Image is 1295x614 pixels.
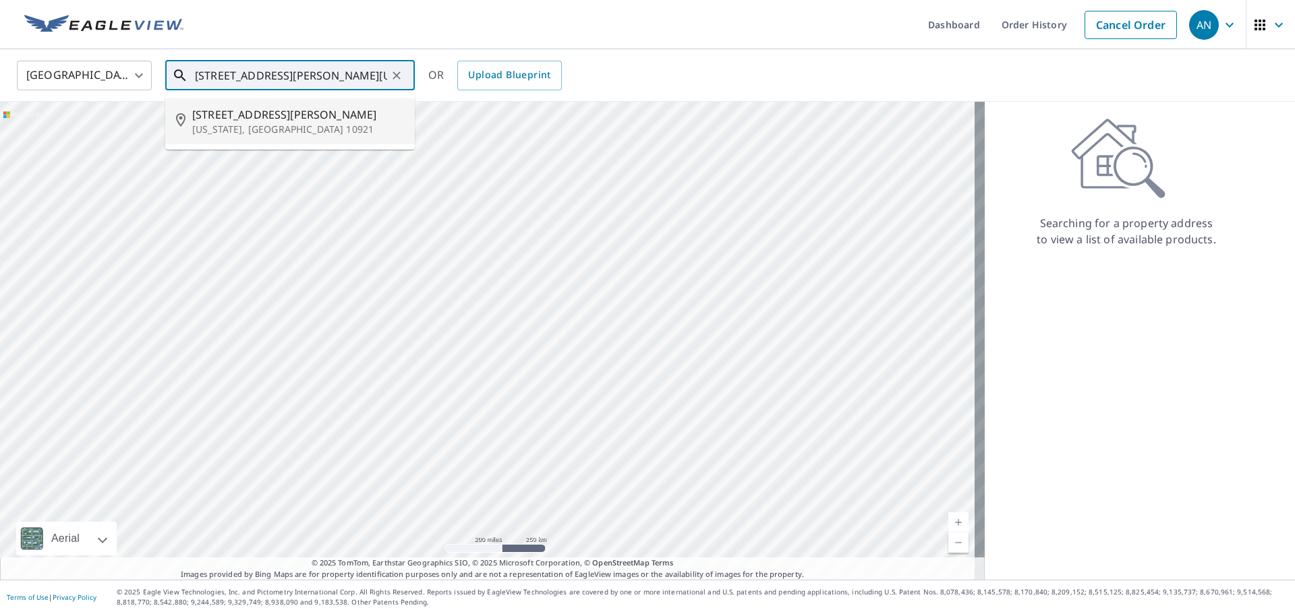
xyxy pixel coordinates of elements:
div: Aerial [47,522,84,555]
a: Privacy Policy [53,592,96,602]
p: | [7,593,96,601]
p: Searching for a property address to view a list of available products. [1036,215,1217,247]
a: Cancel Order [1085,11,1177,39]
a: Terms [652,557,674,567]
button: Clear [387,66,406,85]
span: Upload Blueprint [468,67,550,84]
div: Aerial [16,522,117,555]
input: Search by address or latitude-longitude [195,57,387,94]
span: © 2025 TomTom, Earthstar Geographics SIO, © 2025 Microsoft Corporation, © [312,557,674,569]
a: Current Level 5, Zoom Out [948,532,969,553]
span: [STREET_ADDRESS][PERSON_NAME] [192,106,404,123]
div: [GEOGRAPHIC_DATA] [17,57,152,94]
a: OpenStreetMap [592,557,649,567]
p: © 2025 Eagle View Technologies, Inc. and Pictometry International Corp. All Rights Reserved. Repo... [117,587,1288,607]
img: EV Logo [24,15,183,35]
p: [US_STATE], [GEOGRAPHIC_DATA] 10921 [192,123,404,136]
a: Upload Blueprint [457,61,561,90]
div: OR [428,61,562,90]
a: Terms of Use [7,592,49,602]
div: AN [1189,10,1219,40]
a: Current Level 5, Zoom In [948,512,969,532]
